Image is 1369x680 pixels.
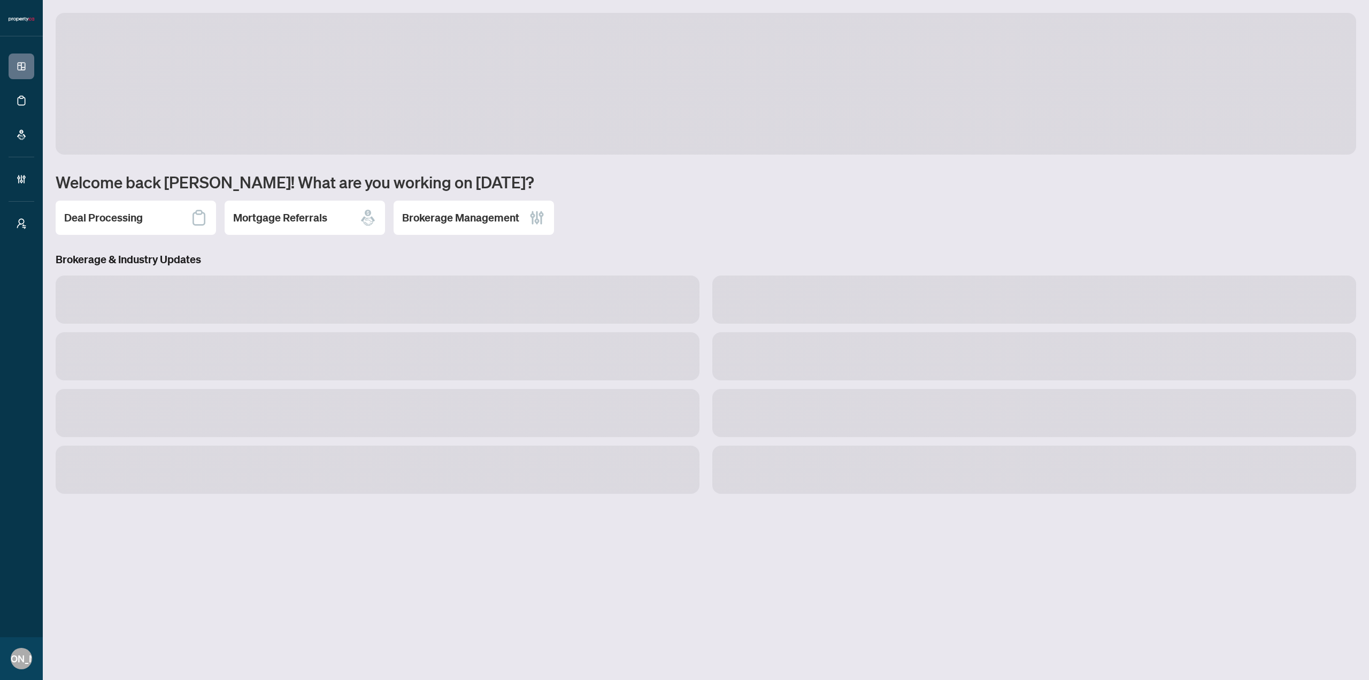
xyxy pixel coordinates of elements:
[402,210,519,225] h2: Brokerage Management
[64,210,143,225] h2: Deal Processing
[16,218,27,229] span: user-switch
[9,16,34,22] img: logo
[56,172,1356,192] h1: Welcome back [PERSON_NAME]! What are you working on [DATE]?
[56,252,1356,267] h3: Brokerage & Industry Updates
[233,210,327,225] h2: Mortgage Referrals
